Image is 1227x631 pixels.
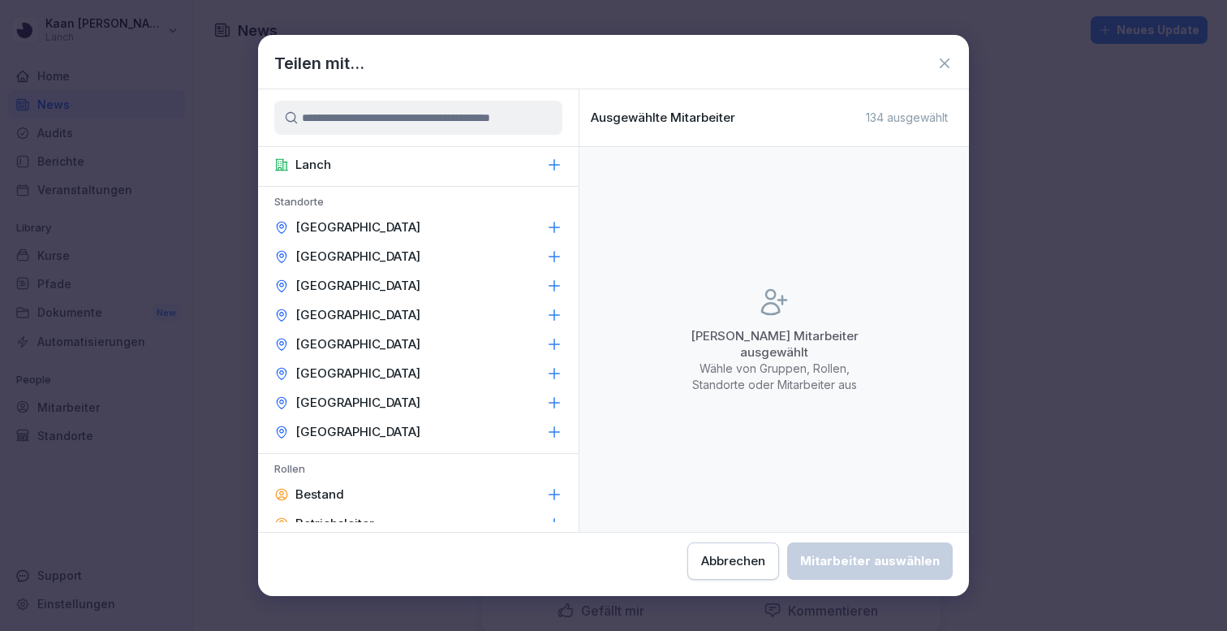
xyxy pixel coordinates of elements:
[295,516,374,532] p: Betriebsleiter
[591,110,735,125] p: Ausgewählte Mitarbeiter
[258,462,579,480] p: Rollen
[295,157,331,173] p: Lanch
[295,365,420,382] p: [GEOGRAPHIC_DATA]
[295,336,420,352] p: [GEOGRAPHIC_DATA]
[295,278,420,294] p: [GEOGRAPHIC_DATA]
[787,542,953,580] button: Mitarbeiter auswählen
[701,552,765,570] div: Abbrechen
[295,486,344,503] p: Bestand
[295,395,420,411] p: [GEOGRAPHIC_DATA]
[295,424,420,440] p: [GEOGRAPHIC_DATA]
[295,219,420,236] p: [GEOGRAPHIC_DATA]
[295,249,420,265] p: [GEOGRAPHIC_DATA]
[274,51,364,76] h1: Teilen mit...
[258,195,579,213] p: Standorte
[687,542,779,580] button: Abbrechen
[295,307,420,323] p: [GEOGRAPHIC_DATA]
[800,552,940,570] div: Mitarbeiter auswählen
[677,361,872,393] p: Wähle von Gruppen, Rollen, Standorte oder Mitarbeiter aus
[677,328,872,361] p: [PERSON_NAME] Mitarbeiter ausgewählt
[866,110,948,125] p: 134 ausgewählt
